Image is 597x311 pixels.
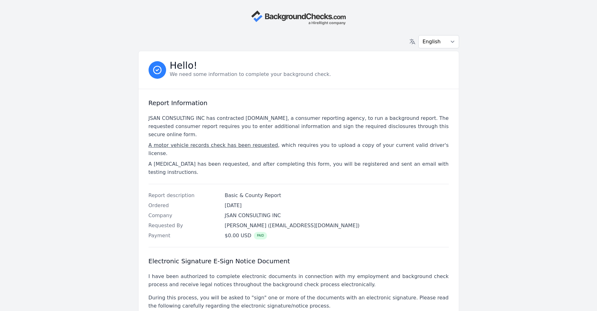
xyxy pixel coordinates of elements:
dd: [DATE] [225,202,449,209]
h3: Hello! [170,62,331,69]
dt: Company [149,212,220,219]
u: A motor vehicle records check has been requested [149,142,278,148]
p: We need some information to complete your background check. [170,71,331,78]
dd: Basic & County Report [225,192,449,199]
p: I have been authorized to complete electronic documents in connection with my employment and back... [149,272,449,289]
span: , which requires you to upload a copy of your current valid driver's license. [149,142,449,156]
p: A [MEDICAL_DATA] has been requested, and after completing this form, you will be registered and s... [149,160,449,176]
div: $0.00 USD [225,232,267,239]
h3: Report Information [149,99,449,107]
dt: Ordered [149,202,220,209]
img: Company Logo [251,10,346,25]
dd: JSAN CONSULTING INC [225,212,449,219]
h3: Electronic Signature E-Sign Notice Document [149,257,449,265]
dt: Requested By [149,222,220,229]
p: During this process, you will be asked to "sign" one or more of the documents with an electronic ... [149,294,449,310]
dd: [PERSON_NAME] ([EMAIL_ADDRESS][DOMAIN_NAME]) [225,222,449,229]
dt: Payment [149,232,220,239]
span: PAID [254,232,267,239]
dt: Report description [149,192,220,199]
p: JSAN CONSULTING INC has contracted [DOMAIN_NAME], a consumer reporting agency, to run a backgroun... [149,114,449,139]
